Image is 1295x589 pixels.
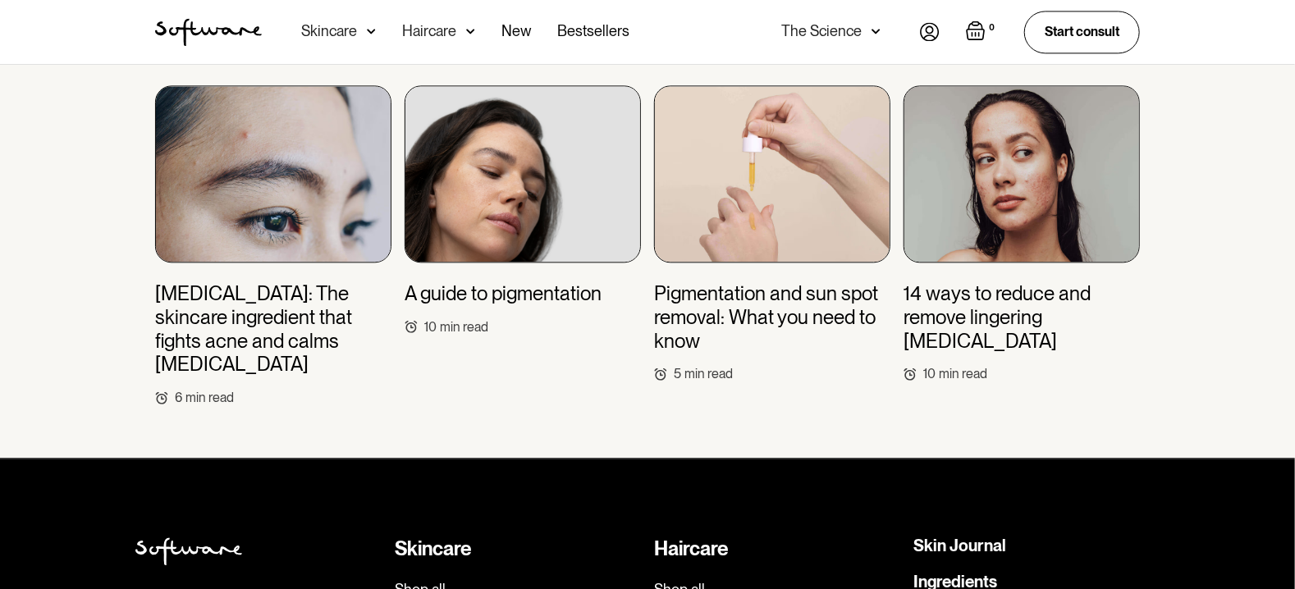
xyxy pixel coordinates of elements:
[175,390,182,405] div: 6
[654,282,890,353] h3: Pigmentation and sun spot removal: What you need to know
[904,282,1140,353] h3: 14 ways to reduce and remove lingering [MEDICAL_DATA]
[185,390,234,405] div: min read
[923,366,936,381] div: 10
[440,319,488,335] div: min read
[966,21,998,43] a: Open empty cart
[684,366,733,381] div: min read
[913,537,1006,554] a: Skin Journal
[674,366,681,381] div: 5
[405,85,641,335] a: A guide to pigmentation10min read
[781,23,862,39] div: The Science
[402,23,456,39] div: Haircare
[904,85,1140,382] a: 14 ways to reduce and remove lingering [MEDICAL_DATA]10min read
[155,85,391,405] a: [MEDICAL_DATA]: The skincare ingredient that fights acne and calms [MEDICAL_DATA]6min read
[301,23,357,39] div: Skincare
[155,18,262,46] img: Software Logo
[466,23,475,39] img: arrow down
[654,85,890,382] a: Pigmentation and sun spot removal: What you need to know5min read
[367,23,376,39] img: arrow down
[135,537,242,565] img: Softweare logo
[872,23,881,39] img: arrow down
[155,18,262,46] a: home
[405,282,602,306] h3: A guide to pigmentation
[155,282,391,377] h3: [MEDICAL_DATA]: The skincare ingredient that fights acne and calms [MEDICAL_DATA]
[395,537,641,561] div: Skincare
[424,319,437,335] div: 10
[1024,11,1140,53] a: Start consult
[939,366,987,381] div: min read
[654,537,900,561] div: Haircare
[986,21,998,35] div: 0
